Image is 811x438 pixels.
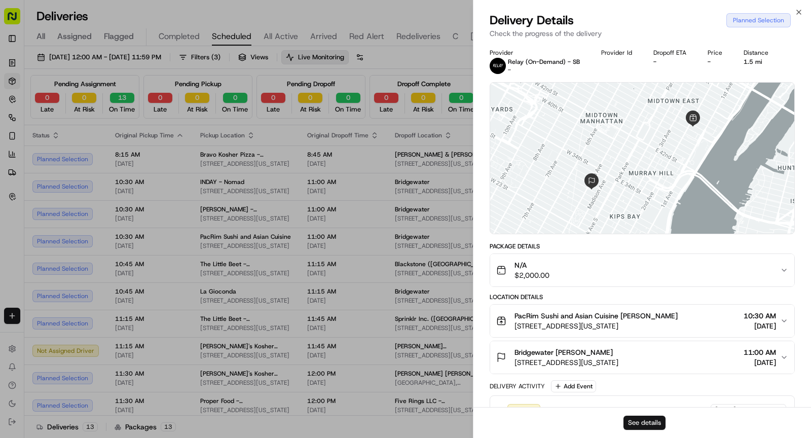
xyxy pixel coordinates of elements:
div: Past conversations [10,131,68,139]
span: $2,000.00 [514,270,549,280]
span: [STREET_ADDRESS][US_STATE] [514,357,618,368]
span: PacRim Sushi and Asian Cuisine [PERSON_NAME] [514,311,678,321]
a: Powered byPylon [71,223,123,231]
span: Pylon [101,224,123,231]
div: Price [708,49,727,57]
div: We're available if you need us! [34,106,128,115]
p: Check the progress of the delivery [490,28,795,39]
span: Knowledge Base [20,199,78,209]
span: [DATE] [744,321,776,331]
p: Relay (On-Demand) - SB [508,58,580,66]
div: - [708,58,727,66]
span: Delivery Details [490,12,574,28]
span: [PERSON_NAME] [31,157,82,165]
span: [DATE] [744,357,776,368]
button: Add Event [551,380,596,392]
img: relay_logo_black.png [490,58,506,74]
button: See all [157,129,185,141]
img: Alessandra Gomez [10,147,26,163]
a: 📗Knowledge Base [6,195,82,213]
span: [STREET_ADDRESS][US_STATE] [514,321,678,331]
div: 📗 [10,200,18,208]
span: [DATE] [715,406,736,415]
button: N/A$2,000.00 [490,254,794,286]
div: Location Details [490,293,795,301]
button: Bridgewater [PERSON_NAME][STREET_ADDRESS][US_STATE]11:00 AM[DATE] [490,341,794,374]
span: 10:30 AM [744,311,776,321]
div: Package Details [490,242,795,250]
button: Start new chat [172,99,185,112]
span: N/A [514,260,549,270]
span: 11:03 AM EDT [738,406,782,415]
div: Provider Id [601,49,637,57]
img: 1736555255976-a54dd68f-1ca7-489b-9aae-adbdc363a1c4 [10,96,28,115]
button: PacRim Sushi and Asian Cuisine [PERSON_NAME][STREET_ADDRESS][US_STATE]10:30 AM[DATE] [490,305,794,337]
span: Bridgewater [PERSON_NAME] [514,347,613,357]
span: 11:00 AM [744,347,776,357]
div: Dropoff ETA [653,49,691,57]
span: API Documentation [96,199,163,209]
div: Provider [490,49,585,57]
div: 1.5 mi [744,58,773,66]
p: Welcome 👋 [10,40,185,56]
input: Got a question? Start typing here... [26,65,182,76]
div: - [653,58,691,66]
span: • [84,157,88,165]
div: 💻 [86,200,94,208]
div: Distance [744,49,773,57]
div: Delivery Activity [490,382,545,390]
span: [DATE] [90,157,110,165]
div: Start new chat [34,96,166,106]
span: - [508,66,511,74]
button: See details [623,416,666,430]
a: 💻API Documentation [82,195,167,213]
span: Created [512,406,536,415]
img: Nash [10,10,30,30]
